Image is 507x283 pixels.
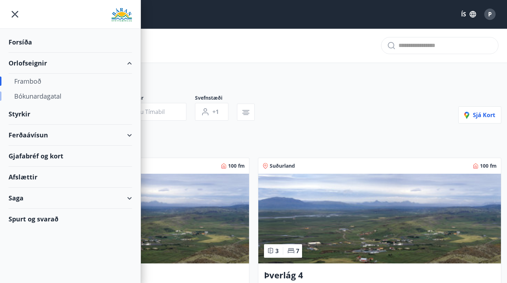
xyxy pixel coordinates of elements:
div: Spurt og svarað [9,209,132,229]
img: union_logo [111,8,132,22]
span: 100 fm [480,162,497,169]
div: Saga [9,188,132,209]
img: Paella dish [258,174,501,263]
span: 100 fm [228,162,245,169]
div: Forsíða [9,32,132,53]
h3: Þverlág 4 [264,269,496,282]
div: Orlofseignir [9,53,132,74]
button: +1 [195,103,228,121]
button: Veldu tímabil [111,103,186,121]
div: Styrkir [9,104,132,125]
span: Veldu tímabil [128,108,165,116]
div: Afslættir [9,167,132,188]
button: P [481,6,498,23]
button: Sjá kort [458,106,501,124]
div: Ferðaávísun [9,125,132,146]
span: P [488,10,492,18]
span: 3 [275,247,279,255]
button: ÍS [457,8,480,21]
span: Dagsetningar [111,94,195,103]
span: 7 [296,247,299,255]
span: Suðurland [270,162,295,169]
span: +1 [212,108,219,116]
span: Svefnstæði [195,94,237,103]
div: Bókunardagatal [14,89,126,104]
div: Gjafabréf og kort [9,146,132,167]
div: Framboð [14,74,126,89]
span: Sjá kort [464,111,495,119]
button: menu [9,8,21,21]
